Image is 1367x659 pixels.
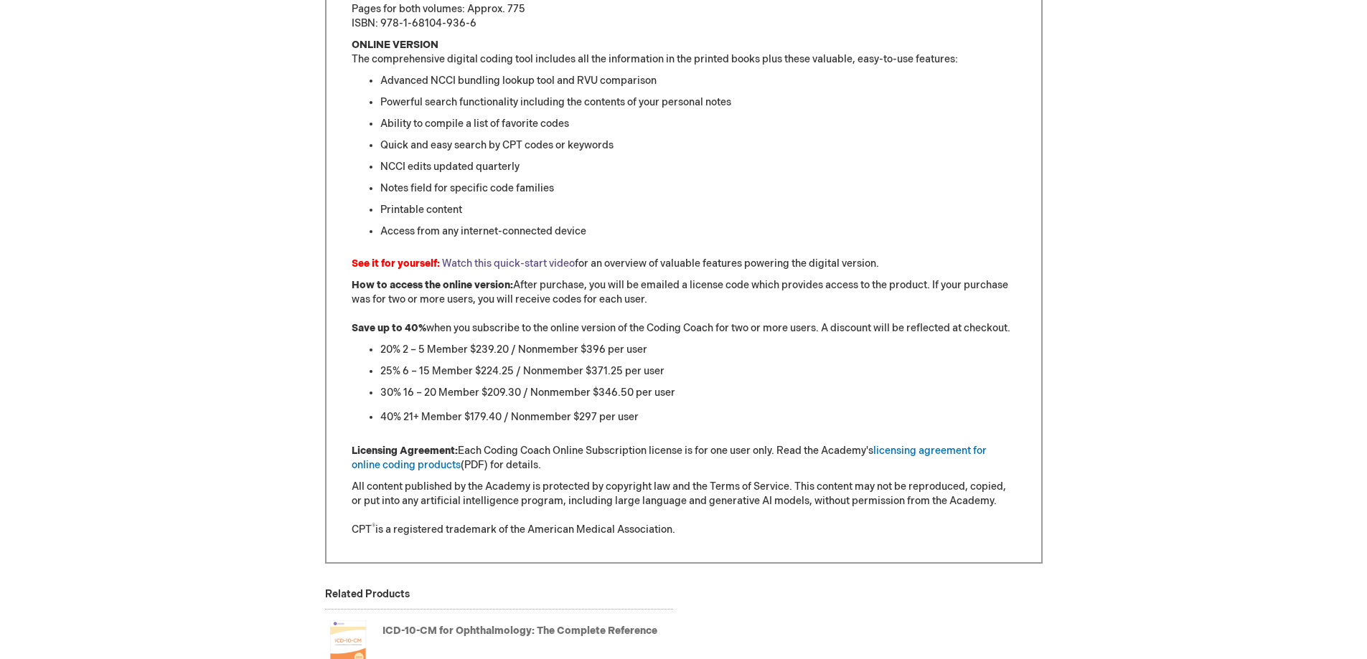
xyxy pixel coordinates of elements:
a: ICD-10-CM for Ophthalmology: The Complete Reference [382,625,657,637]
p: for an overview of valuable features powering the digital version. [352,257,1016,271]
p: The comprehensive digital coding tool includes all the information in the printed books plus thes... [352,38,1016,67]
p: After purchase, you will be emailed a license code which provides access to the product. If your ... [352,278,1016,336]
strong: How to access the online version: [352,279,513,291]
strong: Related Products [325,588,410,600]
a: licensing agreement for online coding products [352,445,987,471]
li: Ability to compile a list of favorite codes [380,117,1016,131]
li: Printable content [380,203,1016,217]
p: All content published by the Academy is protected by copyright law and the Terms of Service. This... [352,480,1016,537]
strong: Licensing Agreement: [352,445,458,457]
strong: ONLINE VERSION [352,39,438,51]
li: Notes field for specific code families [380,181,1016,196]
li: NCCI edits updated quarterly [380,160,1016,174]
li: Quick and easy search by CPT codes or keywords [380,138,1016,153]
li: 30% 16 – 20 Member $209.30 / Nonmember $346.50 per user [380,386,1016,400]
li: Access from any internet-connected device [380,224,1016,239]
font: See it for yourself: [352,257,440,270]
strong: Save up to 40% [352,322,426,334]
li: 40% 21+ Member $179.40 / Nonmember $297 per user [380,407,1016,426]
li: 25% 6 – 15 Member $224.25 / Nonmember $371.25 per user [380,364,1016,379]
sup: ® [372,523,375,531]
a: Watch this quick-start video [442,257,575,270]
li: Powerful search functionality including the contents of your personal notes [380,95,1016,110]
p: Each Coding Coach Online Subscription license is for one user only. Read the Academy's (PDF) for ... [352,444,1016,473]
li: 20% 2 – 5 Member $239.20 / Nonmember $396 per user [380,343,1016,357]
li: Advanced NCCI bundling lookup tool and RVU comparison [380,74,1016,88]
p: Pages for both volumes: Approx. 775 ISBN: 978-1-68104-936-6 [352,2,1016,31]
